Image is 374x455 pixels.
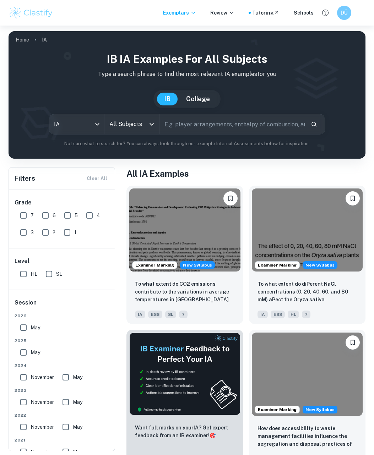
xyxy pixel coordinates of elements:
[294,9,314,17] a: Schools
[258,280,357,304] p: To what extent do diPerent NaCl concentrations (0, 20, 40, 60, and 80 mM) aPect the Oryza sativa ...
[9,31,365,159] img: profile cover
[15,412,110,418] span: 2022
[15,338,110,344] span: 2025
[163,9,196,17] p: Exemplars
[302,311,310,318] span: 7
[258,424,357,449] p: How does accessibility to waste management facilities influence the segregation and disposal prac...
[14,70,360,78] p: Type a search phrase to find the most relevant IA examples for you
[126,186,243,324] a: Examiner MarkingStarting from the May 2026 session, the ESS IA requirements have changed. We crea...
[56,270,62,278] span: SL
[73,423,82,431] span: May
[16,35,29,45] a: Home
[337,6,351,20] button: DÜ
[319,7,331,19] button: Help and Feedback
[255,406,299,413] span: Examiner Marking
[132,262,177,268] span: Examiner Marking
[303,406,337,413] span: New Syllabus
[165,311,176,318] span: SL
[223,191,238,205] button: Bookmark
[53,229,55,236] span: 2
[31,349,40,356] span: May
[42,36,47,44] p: IA
[346,335,360,350] button: Bookmark
[258,311,268,318] span: IA
[73,373,82,381] span: May
[15,387,110,394] span: 2023
[31,212,34,219] span: 7
[9,6,54,20] img: Clastify logo
[15,257,110,265] h6: Level
[15,313,110,319] span: 2026
[74,229,76,236] span: 1
[179,311,188,318] span: 7
[180,261,215,269] span: New Syllabus
[308,118,320,130] button: Search
[126,167,365,180] h1: All IA Examples
[15,198,110,207] h6: Grade
[31,398,54,406] span: November
[14,51,360,67] h1: IB IA examples for all subjects
[15,174,35,183] h6: Filters
[252,188,363,272] img: ESS IA example thumbnail: To what extent do diPerent NaCl concentr
[210,9,234,17] p: Review
[31,423,54,431] span: November
[53,212,56,219] span: 6
[14,140,360,147] p: Not sure what to search for? You can always look through our example Internal Assessments below f...
[157,93,178,105] button: IB
[179,93,217,105] button: College
[255,262,299,268] span: Examiner Marking
[303,406,337,413] div: Starting from the May 2026 session, the ESS IA requirements have changed. We created this exempla...
[303,261,337,269] span: New Syllabus
[129,333,240,415] img: Thumbnail
[147,119,157,129] button: Open
[135,280,235,304] p: To what extent do CO2 emissions contribute to the variations in average temperatures in Indonesia...
[252,333,363,416] img: ESS IA example thumbnail: How does accessibility to waste manageme
[31,373,54,381] span: November
[75,212,78,219] span: 5
[129,188,240,272] img: ESS IA example thumbnail: To what extent do CO2 emissions contribu
[15,362,110,369] span: 2024
[148,311,162,318] span: ESS
[252,9,280,17] a: Tutoring
[49,114,104,134] div: IA
[97,212,100,219] span: 4
[180,261,215,269] div: Starting from the May 2026 session, the ESS IA requirements have changed. We created this exempla...
[210,433,216,438] span: 🎯
[135,424,235,439] p: Want full marks on your IA ? Get expert feedback from an IB examiner!
[249,186,366,324] a: Examiner MarkingStarting from the May 2026 session, the ESS IA requirements have changed. We crea...
[303,261,337,269] div: Starting from the May 2026 session, the ESS IA requirements have changed. We created this exempla...
[31,270,37,278] span: HL
[159,114,305,134] input: E.g. player arrangements, enthalpy of combustion, analysis of a big city...
[288,311,299,318] span: HL
[31,229,34,236] span: 3
[340,9,348,17] h6: DÜ
[271,311,285,318] span: ESS
[15,298,110,313] h6: Session
[346,191,360,205] button: Bookmark
[73,398,82,406] span: May
[15,437,110,443] span: 2021
[135,311,145,318] span: IA
[31,324,40,331] span: May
